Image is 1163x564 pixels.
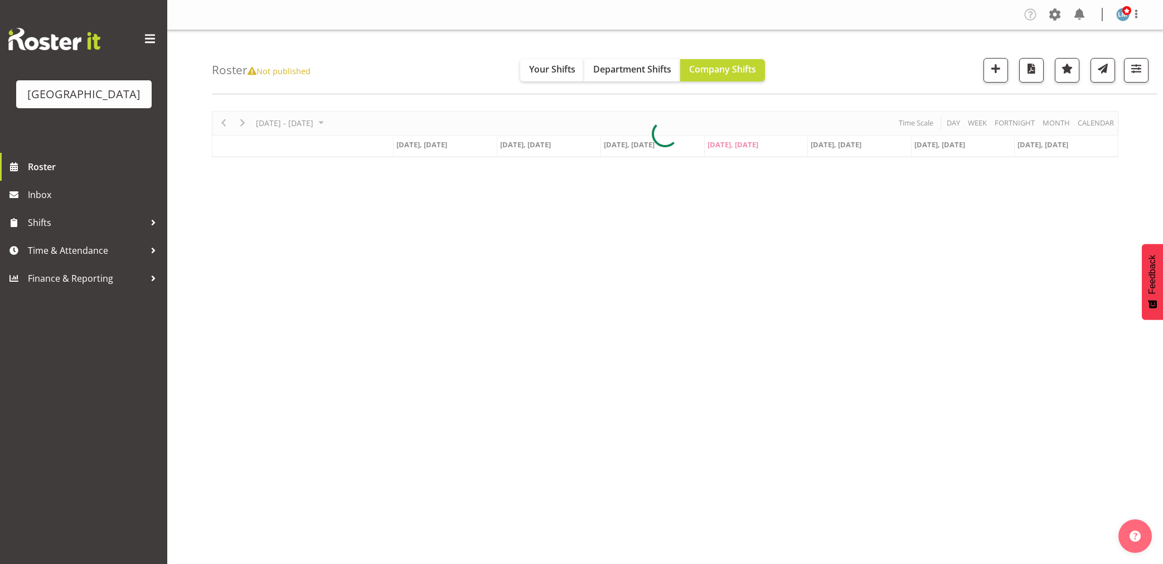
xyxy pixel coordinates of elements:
span: Time & Attendance [28,242,145,259]
div: [GEOGRAPHIC_DATA] [27,86,140,103]
span: Not published [248,65,311,76]
span: Your Shifts [529,63,575,75]
button: Highlight an important date within the roster. [1055,58,1079,83]
button: Feedback - Show survey [1142,244,1163,320]
span: Inbox [28,186,162,203]
img: help-xxl-2.png [1130,531,1141,542]
span: Company Shifts [689,63,756,75]
button: Company Shifts [680,59,765,81]
button: Department Shifts [584,59,680,81]
span: Feedback [1147,255,1157,294]
img: Rosterit website logo [8,28,100,50]
span: Shifts [28,214,145,231]
h4: Roster [212,64,311,76]
button: Download a PDF of the roster according to the set date range. [1019,58,1044,83]
span: Roster [28,158,162,175]
button: Filter Shifts [1124,58,1149,83]
button: Add a new shift [983,58,1008,83]
span: Finance & Reporting [28,270,145,287]
button: Your Shifts [520,59,584,81]
button: Send a list of all shifts for the selected filtered period to all rostered employees. [1091,58,1115,83]
span: Department Shifts [593,63,671,75]
img: lesley-mckenzie127.jpg [1116,8,1130,21]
